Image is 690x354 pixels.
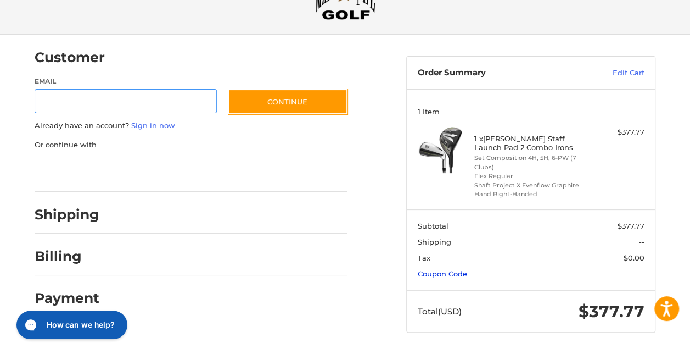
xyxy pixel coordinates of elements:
[624,253,644,262] span: $0.00
[418,269,467,278] a: Coupon Code
[572,68,644,79] a: Edit Cart
[418,237,451,246] span: Shipping
[474,172,585,181] li: Flex Regular
[418,68,572,79] h3: Order Summary
[587,127,644,138] div: $377.77
[35,120,347,131] p: Already have an account?
[474,134,585,152] h4: 1 x [PERSON_NAME] Staff Launch Pad 2 Combo Irons
[35,290,99,307] h2: Payment
[31,161,114,181] iframe: PayPal-paypal
[124,161,206,181] iframe: PayPal-paylater
[35,140,347,151] p: Or continue with
[418,306,462,317] span: Total (USD)
[474,190,585,199] li: Hand Right-Handed
[217,161,300,181] iframe: PayPal-venmo
[618,222,644,230] span: $377.77
[131,121,175,130] a: Sign in now
[418,107,644,116] h3: 1 Item
[35,49,105,66] h2: Customer
[474,153,585,172] li: Set Composition 4H, 5H, 6-PW (7 Clubs)
[35,206,99,223] h2: Shipping
[418,253,430,262] span: Tax
[418,222,448,230] span: Subtotal
[579,301,644,322] span: $377.77
[639,237,644,246] span: --
[11,307,131,343] iframe: Gorgias live chat messenger
[35,248,99,265] h2: Billing
[35,76,217,86] label: Email
[228,89,347,114] button: Continue
[474,181,585,190] li: Shaft Project X Evenflow Graphite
